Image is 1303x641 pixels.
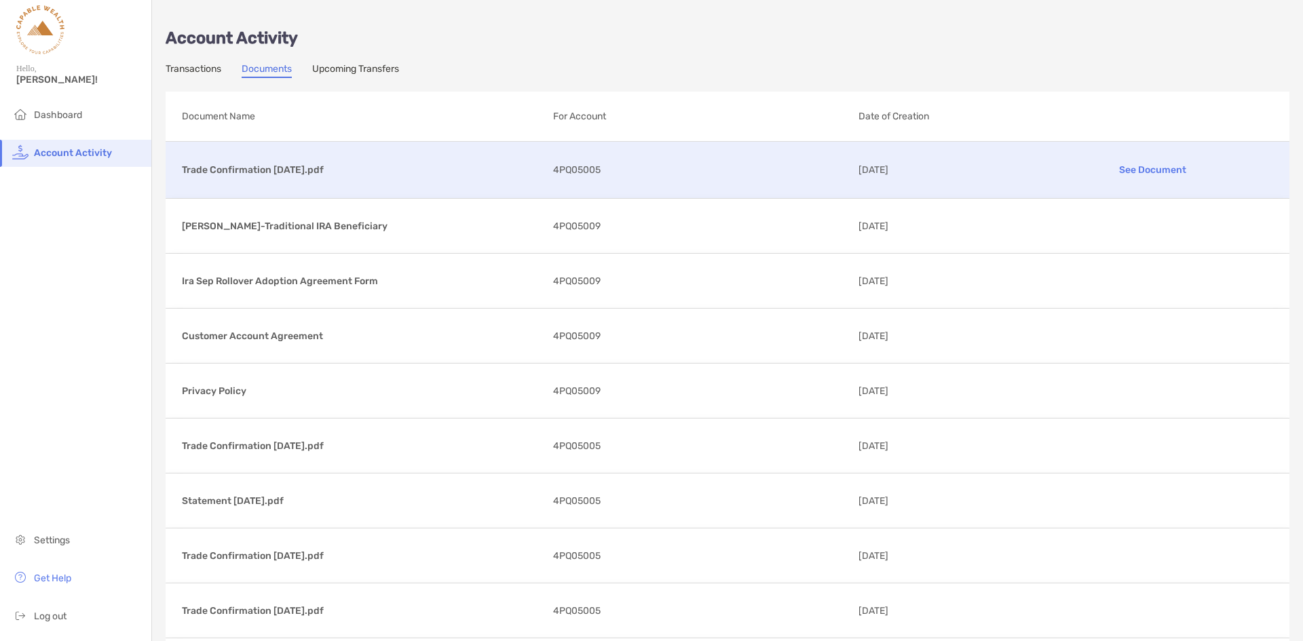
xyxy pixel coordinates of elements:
a: Upcoming Transfers [312,63,399,78]
p: Trade Confirmation [DATE].pdf [182,602,542,619]
p: [DATE] [858,383,1022,400]
span: 4PQ05005 [553,161,601,178]
p: Account Activity [166,30,1289,47]
img: logout icon [12,607,29,623]
span: [PERSON_NAME]! [16,74,143,85]
p: [DATE] [858,273,1022,290]
span: 4PQ05005 [553,438,601,454]
span: Account Activity [34,147,112,159]
span: 4PQ05005 [553,547,601,564]
span: Log out [34,610,67,622]
span: 4PQ05009 [553,328,601,345]
p: Statement [DATE].pdf [182,492,542,509]
p: Trade Confirmation [DATE].pdf [182,438,542,454]
p: For Account [553,108,848,125]
p: Date of Creation [858,108,1186,125]
span: 4PQ05009 [553,273,601,290]
a: Documents [242,63,292,78]
p: [DATE] [858,492,1022,509]
p: [DATE] [858,438,1022,454]
span: 4PQ05005 [553,602,601,619]
img: settings icon [12,531,29,547]
img: household icon [12,106,29,122]
a: Transactions [166,63,221,78]
p: [DATE] [858,602,1022,619]
span: 4PQ05009 [553,218,601,235]
p: [PERSON_NAME]-Traditional IRA Beneficiary [182,218,542,235]
p: [DATE] [858,218,1022,235]
span: 4PQ05005 [553,492,601,509]
p: [DATE] [858,328,1022,345]
p: Customer Account Agreement [182,328,542,345]
img: activity icon [12,144,29,160]
p: Ira Sep Rollover Adoption Agreement Form [182,273,542,290]
p: [DATE] [858,547,1022,564]
p: Document Name [182,108,542,125]
p: Trade Confirmation [DATE].pdf [182,161,542,178]
span: 4PQ05009 [553,383,601,400]
p: See Document [1033,158,1273,182]
img: get-help icon [12,569,29,585]
img: Zoe Logo [16,5,64,54]
span: Settings [34,535,70,546]
p: Privacy Policy [182,383,542,400]
span: Get Help [34,572,71,584]
p: [DATE] [858,161,1022,178]
span: Dashboard [34,109,82,121]
p: Trade Confirmation [DATE].pdf [182,547,542,564]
